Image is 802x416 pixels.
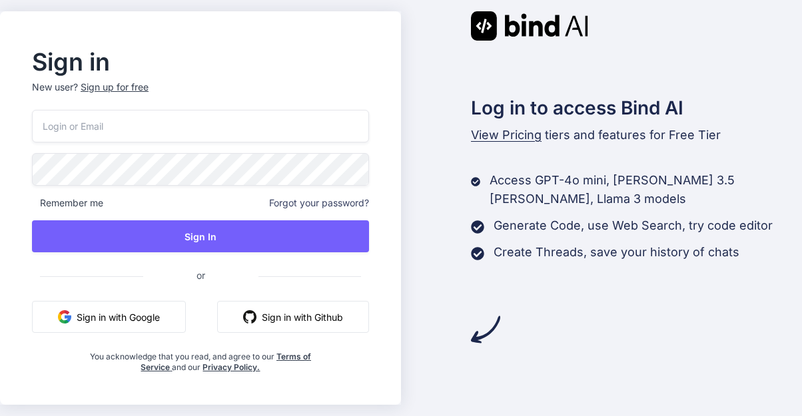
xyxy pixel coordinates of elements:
[32,301,186,333] button: Sign in with Google
[494,216,773,235] p: Generate Code, use Web Search, try code editor
[143,259,258,292] span: or
[494,243,739,262] p: Create Threads, save your history of chats
[217,301,369,333] button: Sign in with Github
[471,315,500,344] img: arrow
[269,196,369,210] span: Forgot your password?
[32,110,369,142] input: Login or Email
[471,126,802,144] p: tiers and features for Free Tier
[243,310,256,323] img: github
[32,220,369,252] button: Sign In
[32,196,103,210] span: Remember me
[32,81,369,110] p: New user?
[471,11,588,41] img: Bind AI logo
[471,128,542,142] span: View Pricing
[81,81,149,94] div: Sign up for free
[32,51,369,73] h2: Sign in
[202,362,260,372] a: Privacy Policy.
[490,171,802,208] p: Access GPT-4o mini, [PERSON_NAME] 3.5 [PERSON_NAME], Llama 3 models
[471,94,802,122] h2: Log in to access Bind AI
[88,343,312,373] div: You acknowledge that you read, and agree to our and our
[58,310,71,323] img: google
[141,351,311,372] a: Terms of Service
